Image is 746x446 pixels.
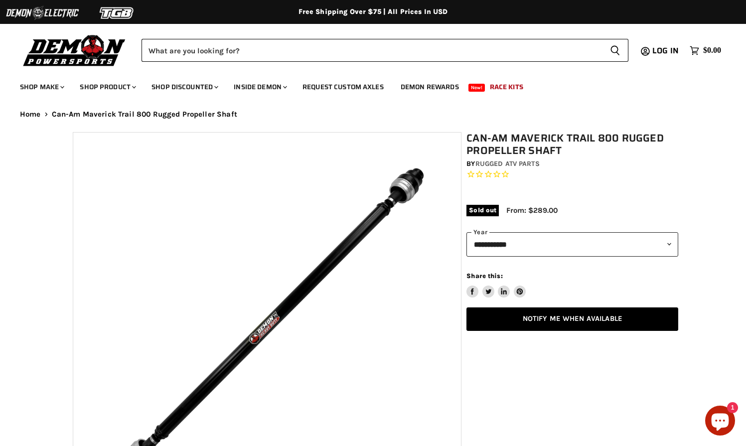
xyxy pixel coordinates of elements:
[52,110,237,119] span: Can-Am Maverick Trail 800 Rugged Propeller Shaft
[466,307,678,331] a: Notify Me When Available
[466,272,502,280] span: Share this:
[226,77,293,97] a: Inside Demon
[12,73,719,97] ul: Main menu
[466,169,678,180] span: Rated 0.0 out of 5 stars 0 reviews
[466,158,678,169] div: by
[20,110,41,119] a: Home
[142,39,602,62] input: Search
[144,77,224,97] a: Shop Discounted
[475,159,540,168] a: Rugged ATV Parts
[652,44,679,57] span: Log in
[466,132,678,157] h1: Can-Am Maverick Trail 800 Rugged Propeller Shaft
[393,77,466,97] a: Demon Rewards
[703,46,721,55] span: $0.00
[80,3,154,22] img: TGB Logo 2
[648,46,685,55] a: Log in
[72,77,142,97] a: Shop Product
[142,39,628,62] form: Product
[702,406,738,438] inbox-online-store-chat: Shopify online store chat
[482,77,531,97] a: Race Kits
[12,77,70,97] a: Shop Make
[468,84,485,92] span: New!
[466,272,526,298] aside: Share this:
[466,232,678,257] select: year
[602,39,628,62] button: Search
[295,77,391,97] a: Request Custom Axles
[5,3,80,22] img: Demon Electric Logo 2
[466,205,499,216] span: Sold out
[685,43,726,58] a: $0.00
[506,206,558,215] span: From: $289.00
[20,32,129,68] img: Demon Powersports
